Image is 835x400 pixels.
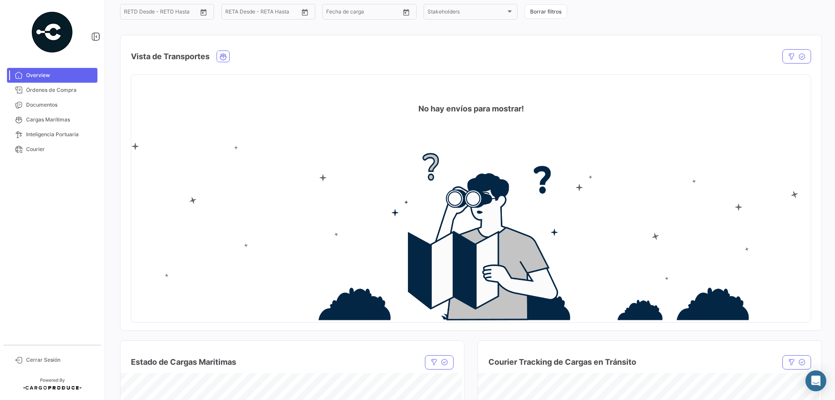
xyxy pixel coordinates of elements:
input: Hasta [247,10,282,16]
span: Cerrar Sesión [26,356,94,364]
a: Documentos [7,97,97,112]
button: Open calendar [197,6,210,19]
div: Abrir Intercom Messenger [805,370,826,391]
a: Courier [7,142,97,157]
span: Inteligencia Portuaria [26,131,94,138]
span: Stakeholders [428,10,506,16]
a: Cargas Marítimas [7,112,97,127]
img: no-info.png [131,143,811,321]
button: Ocean [217,51,229,62]
span: Cargas Marítimas [26,116,94,124]
input: Hasta [348,10,383,16]
img: powered-by.png [30,10,74,54]
span: Courier [26,145,94,153]
input: Desde [326,10,342,16]
h4: Vista de Transportes [131,50,210,63]
a: Órdenes de Compra [7,83,97,97]
h4: No hay envíos para mostrar! [418,103,524,115]
h4: Courier Tracking de Cargas en Tránsito [488,356,636,368]
button: Open calendar [400,6,413,19]
button: Borrar filtros [524,4,567,19]
span: Documentos [26,101,94,109]
a: Overview [7,68,97,83]
span: Órdenes de Compra [26,86,94,94]
input: Desde [225,10,241,16]
span: Overview [26,71,94,79]
input: Desde [124,10,140,16]
h4: Estado de Cargas Maritimas [131,356,236,368]
button: Open calendar [298,6,311,19]
input: Hasta [146,10,180,16]
a: Inteligencia Portuaria [7,127,97,142]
